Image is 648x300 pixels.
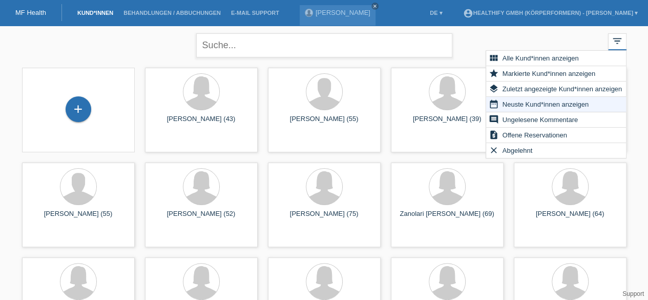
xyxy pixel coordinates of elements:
a: account_circleHealthify GmbH (Körperformern) - [PERSON_NAME] ▾ [457,10,643,16]
i: view_module [489,53,499,63]
div: [PERSON_NAME] (75) [276,210,372,226]
a: Behandlungen / Abbuchungen [118,10,226,16]
a: Kund*innen [72,10,118,16]
div: [PERSON_NAME] (43) [153,115,249,131]
div: Kund*in hinzufügen [66,101,91,118]
div: [PERSON_NAME] (64) [522,210,618,226]
i: request_quote [489,130,499,140]
span: Alle Kund*innen anzeigen [501,52,580,64]
i: clear [489,145,499,155]
span: Offene Reservationen [501,129,569,141]
div: Zanolari [PERSON_NAME] (69) [399,210,495,226]
i: star [489,68,499,78]
a: [PERSON_NAME] [316,9,370,16]
div: [PERSON_NAME] (39) [399,115,495,131]
i: layers [489,84,499,94]
span: Abgelehnt [501,144,534,156]
i: account_circle [463,8,473,18]
div: [PERSON_NAME] (52) [153,210,249,226]
a: DE ▾ [425,10,447,16]
div: [PERSON_NAME] (55) [30,210,127,226]
a: Support [622,290,644,297]
input: Suche... [196,33,452,57]
i: date_range [489,99,499,109]
a: MF Health [15,9,46,16]
span: Markierte Kund*innen anzeigen [501,67,597,79]
i: filter_list [612,35,623,47]
span: Zuletzt angezeigte Kund*innen anzeigen [501,83,623,95]
span: Ungelesene Kommentare [501,113,579,126]
i: close [372,4,378,9]
a: close [371,3,379,10]
span: Neuste Kund*innen anzeigen [501,98,590,110]
a: E-Mail Support [226,10,284,16]
i: comment [489,114,499,125]
div: [PERSON_NAME] (55) [276,115,372,131]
